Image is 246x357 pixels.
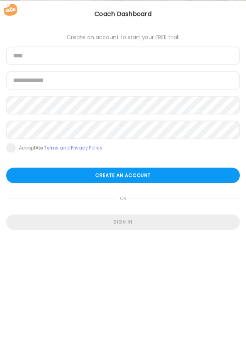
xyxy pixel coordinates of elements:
div: Create an account to start your FREE trial: [6,34,240,40]
b: Ate [35,144,43,151]
a: Terms and Privacy Policy [44,144,103,151]
span: or [117,191,130,206]
div: Sign in [6,214,240,230]
div: Accept [19,145,103,151]
div: Create an account [6,168,240,183]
